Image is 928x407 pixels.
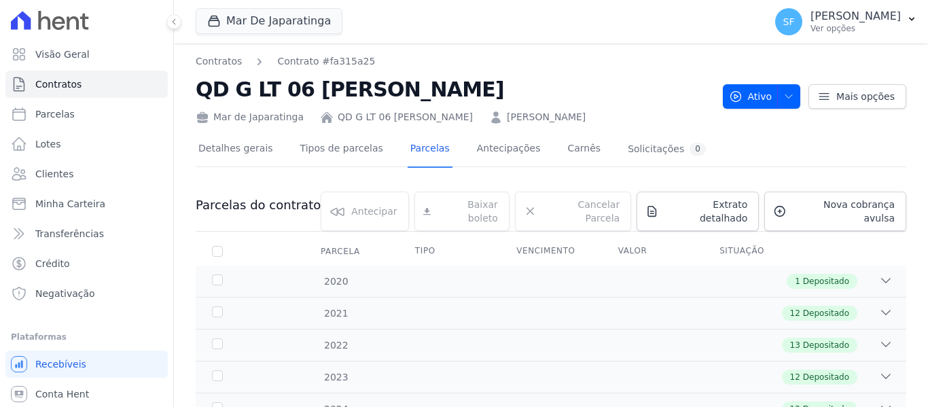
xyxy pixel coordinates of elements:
span: Minha Carteira [35,197,105,211]
th: Valor [602,237,703,266]
button: Mar De Japaratinga [196,8,342,34]
iframe: Intercom live chat [14,361,46,393]
span: Depositado [803,371,849,383]
h3: Parcelas do contrato [196,197,321,213]
span: Depositado [803,339,849,351]
p: Ver opções [810,23,901,34]
a: Negativação [5,280,168,307]
a: [PERSON_NAME] [507,110,586,124]
span: Clientes [35,167,73,181]
span: Recebíveis [35,357,86,371]
span: SF [783,17,795,26]
a: Carnês [565,132,603,168]
th: Situação [703,237,804,266]
span: 1 [795,275,800,287]
span: 13 [790,339,800,351]
span: Nova cobrança avulsa [792,198,895,225]
div: Plataformas [11,329,162,345]
span: Ativo [729,84,772,109]
nav: Breadcrumb [196,54,375,69]
a: Extrato detalhado [637,192,759,231]
a: Contratos [196,54,242,69]
span: Contratos [35,77,82,91]
a: Contratos [5,71,168,98]
th: Vencimento [500,237,601,266]
button: SF [PERSON_NAME] Ver opções [764,3,928,41]
button: Ativo [723,84,801,109]
a: Parcelas [5,101,168,128]
div: Mar de Japaratinga [196,110,304,124]
a: Solicitações0 [625,132,709,168]
a: Lotes [5,130,168,158]
a: Nova cobrança avulsa [764,192,906,231]
div: 0 [690,143,706,156]
a: QD G LT 06 [PERSON_NAME] [338,110,473,124]
a: Antecipações [474,132,543,168]
p: [PERSON_NAME] [810,10,901,23]
span: Crédito [35,257,70,270]
a: Minha Carteira [5,190,168,217]
span: Negativação [35,287,95,300]
div: Parcela [304,238,376,265]
a: Recebíveis [5,351,168,378]
a: Contrato #fa315a25 [277,54,375,69]
a: Visão Geral [5,41,168,68]
span: Depositado [803,275,849,287]
span: 12 [790,371,800,383]
h2: QD G LT 06 [PERSON_NAME] [196,74,712,105]
span: Depositado [803,307,849,319]
a: Clientes [5,160,168,188]
span: Parcelas [35,107,75,121]
span: Mais opções [836,90,895,103]
a: Transferências [5,220,168,247]
span: Transferências [35,227,104,241]
div: Solicitações [628,143,706,156]
a: Parcelas [408,132,452,168]
a: Crédito [5,250,168,277]
span: Conta Hent [35,387,89,401]
span: Visão Geral [35,48,90,61]
a: Mais opções [808,84,906,109]
th: Tipo [399,237,500,266]
nav: Breadcrumb [196,54,712,69]
a: Detalhes gerais [196,132,276,168]
a: Tipos de parcelas [298,132,386,168]
span: Extrato detalhado [664,198,748,225]
span: Lotes [35,137,61,151]
span: 12 [790,307,800,319]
